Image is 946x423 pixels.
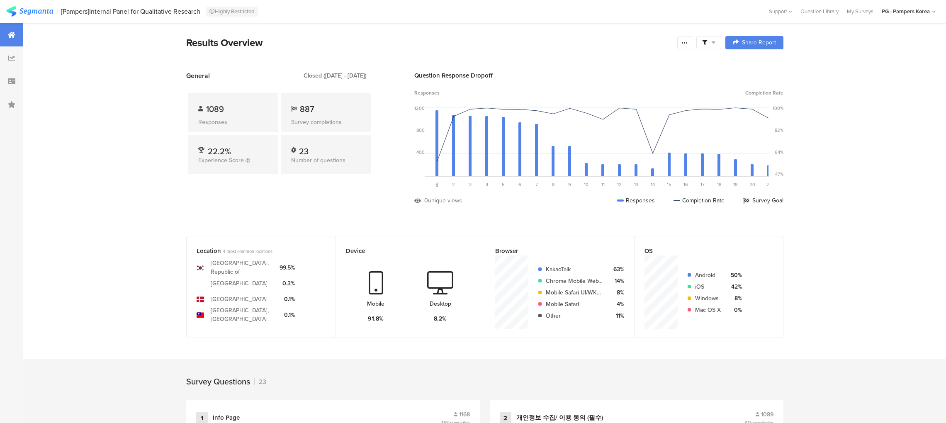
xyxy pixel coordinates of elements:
[761,410,773,419] span: 1089
[518,181,521,188] span: 6
[486,181,488,188] span: 4
[61,7,200,15] div: [Pampers]Internal Panel for Qualitative Research
[434,314,447,323] div: 8.2%
[651,181,655,188] span: 14
[368,314,384,323] div: 91.8%
[280,311,295,319] div: 0.1%
[291,118,361,126] div: Survey completions
[796,7,843,15] a: Question Library
[414,71,783,80] div: Question Response Dropoff
[610,277,624,285] div: 14%
[198,156,244,165] span: Experience Score
[416,127,425,134] div: 800
[211,259,273,276] div: [GEOGRAPHIC_DATA], Republic of
[843,7,878,15] a: My Surveys
[552,181,554,188] span: 8
[300,103,314,115] span: 887
[546,265,603,274] div: KakaoTalk
[6,6,53,17] img: segmanta logo
[208,145,231,158] span: 22.2%
[516,414,603,422] div: 개인정보 수집/ 이용 동의 (필수)
[452,181,455,188] span: 2
[211,279,268,288] div: [GEOGRAPHIC_DATA]
[535,181,538,188] span: 7
[769,5,792,18] div: Support
[775,171,783,177] div: 47%
[428,196,462,205] div: unique views
[206,103,224,115] span: 1089
[610,288,624,297] div: 8%
[186,35,673,50] div: Results Overview
[495,246,610,255] div: Browser
[727,282,742,291] div: 42%
[186,375,250,388] div: Survey Questions
[610,300,624,309] div: 4%
[733,181,738,188] span: 19
[695,282,721,291] div: iOS
[211,306,273,323] div: [GEOGRAPHIC_DATA], [GEOGRAPHIC_DATA]
[717,181,721,188] span: 18
[223,248,272,255] span: 4 most common locations
[430,299,451,308] div: Desktop
[695,306,721,314] div: Mac OS X
[56,7,58,16] div: |
[683,181,688,188] span: 16
[601,181,605,188] span: 11
[727,271,742,280] div: 50%
[773,105,783,112] div: 100%
[546,277,603,285] div: Chrome Mobile WebView
[280,263,295,272] div: 99.5%
[546,300,603,309] div: Mobile Safari
[745,89,783,97] span: Completion Rate
[206,7,258,17] div: Highly Restricted
[502,181,505,188] span: 5
[775,149,783,156] div: 64%
[667,181,671,188] span: 15
[568,181,571,188] span: 9
[291,156,345,165] span: Number of questions
[198,118,268,126] div: Responses
[414,105,425,112] div: 1200
[727,294,742,303] div: 8%
[727,306,742,314] div: 0%
[213,414,240,422] div: Info Page
[459,410,470,419] span: 1168
[742,40,776,46] span: Share Report
[610,311,624,320] div: 11%
[546,311,603,320] div: Other
[469,181,472,188] span: 3
[299,145,309,153] div: 23
[197,246,312,255] div: Location
[766,181,771,188] span: 21
[280,295,295,304] div: 0.1%
[424,196,428,205] div: 0
[749,181,755,188] span: 20
[695,271,721,280] div: Android
[644,246,759,255] div: OS
[617,181,622,188] span: 12
[634,181,638,188] span: 13
[775,127,783,134] div: 82%
[211,295,268,304] div: [GEOGRAPHIC_DATA]
[584,181,589,188] span: 10
[674,196,725,205] div: Completion Rate
[695,294,721,303] div: Windows
[610,265,624,274] div: 63%
[346,246,461,255] div: Device
[546,288,603,297] div: Mobile Safari UI/WKWebView
[186,71,210,80] span: General
[414,89,440,97] span: Responses
[882,7,930,15] div: PG - Pampers Korea
[743,196,783,205] div: Survey Goal
[254,377,266,387] div: 23
[416,149,425,156] div: 400
[617,196,655,205] div: Responses
[700,181,705,188] span: 17
[280,279,295,288] div: 0.3%
[367,299,384,308] div: Mobile
[304,71,367,80] div: Closed ([DATE] - [DATE])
